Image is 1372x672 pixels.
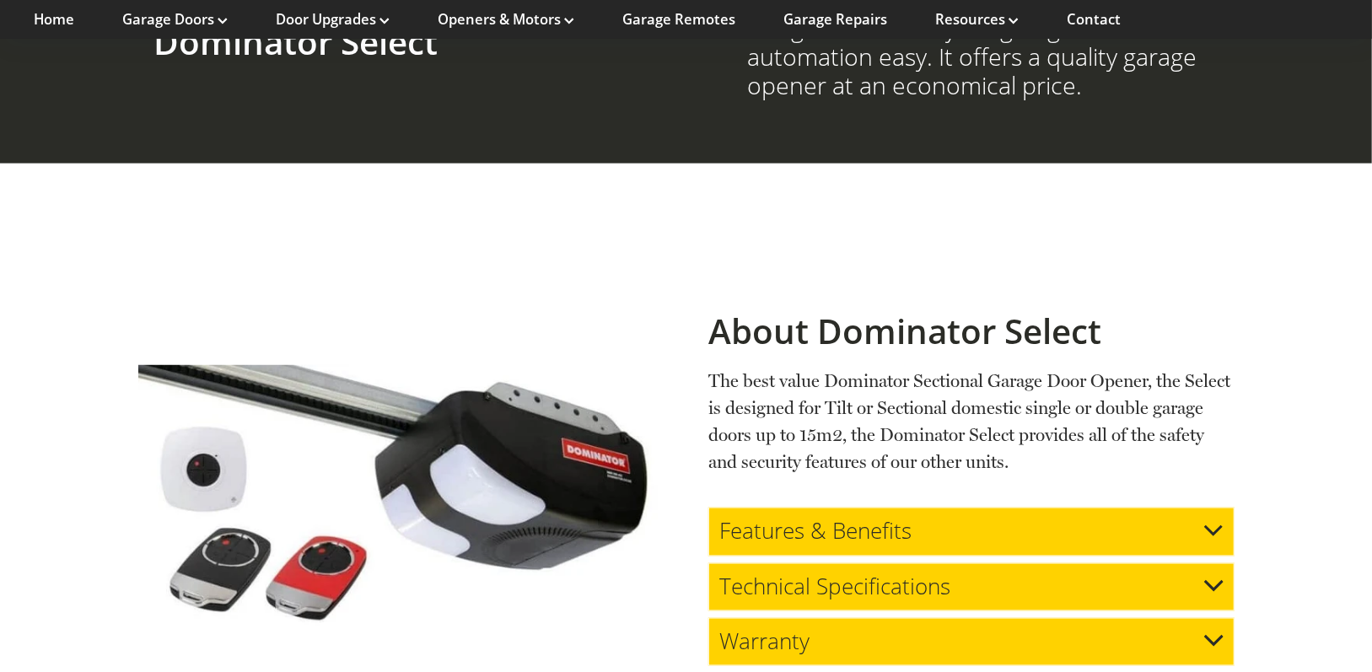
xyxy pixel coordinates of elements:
a: Garage Remotes [622,10,735,29]
a: Openers & Motors [438,10,574,29]
a: Garage Repairs [783,10,887,29]
a: Garage Doors [122,10,228,29]
p: The best value Dominator Sectional Garage Door Opener, the Select is designed for Tilt or Section... [708,368,1234,476]
a: Contact [1067,10,1121,29]
h3: Technical Specifications [719,574,950,600]
a: Home [34,10,74,29]
h2: About Dominator Select [708,311,1234,352]
a: Door Upgrades [276,10,390,29]
h3: Warranty [719,629,810,655]
a: Resources [935,10,1019,29]
h2: Dominator Select [154,22,626,62]
h3: Features & Benefits [719,519,912,545]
